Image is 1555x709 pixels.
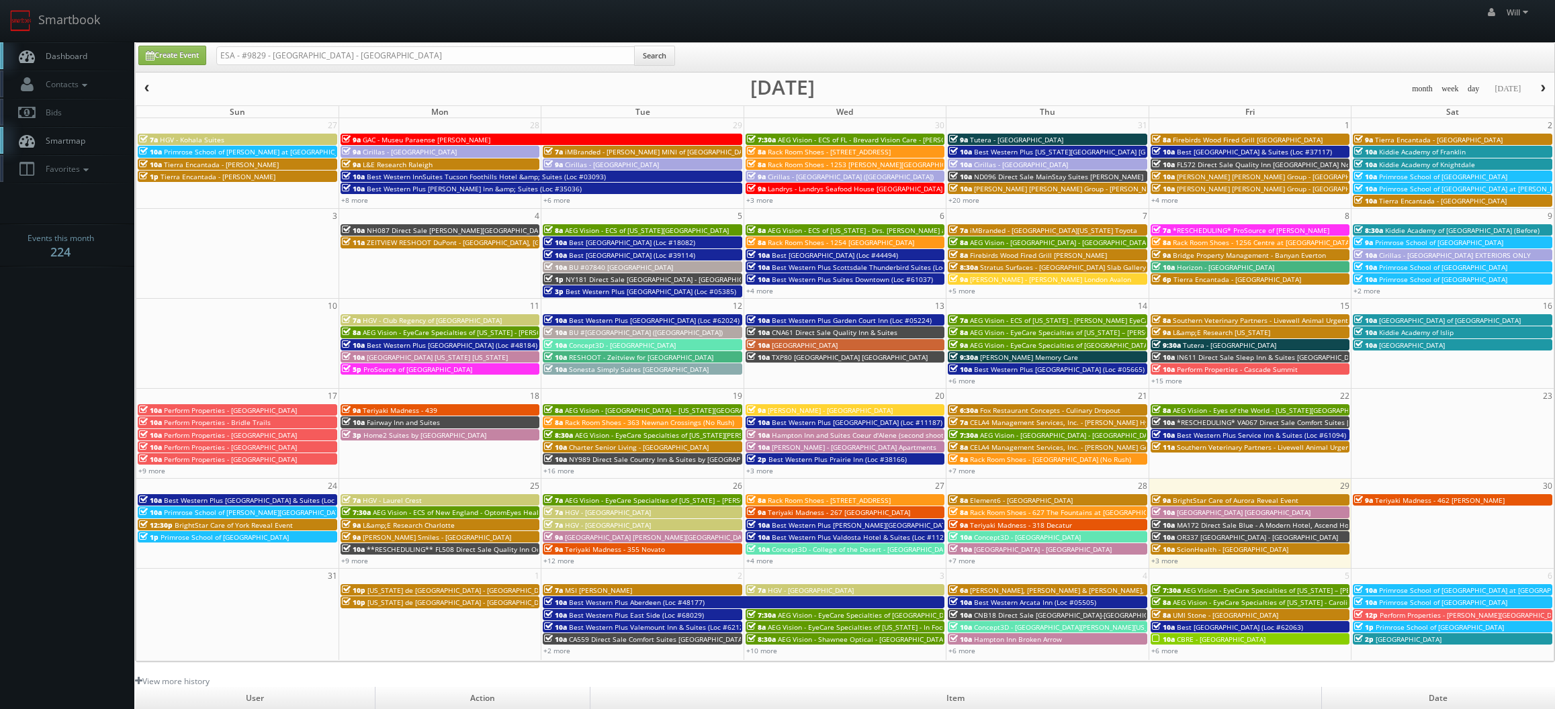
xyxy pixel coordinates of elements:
[1173,316,1428,325] span: Southern Veterinary Partners - Livewell Animal Urgent Care of [PERSON_NAME]
[566,287,736,296] span: Best Western Plus [GEOGRAPHIC_DATA] (Loc #05385)
[1173,226,1329,235] span: *RESCHEDULING* ProSource of [PERSON_NAME]
[565,226,729,235] span: AEG Vision - ECS of [US_STATE][GEOGRAPHIC_DATA]
[980,352,1078,362] span: [PERSON_NAME] Memory Care
[367,238,598,247] span: ZEITVIEW RESHOOT DuPont - [GEOGRAPHIC_DATA], [GEOGRAPHIC_DATA]
[342,238,365,247] span: 11a
[1152,160,1175,169] span: 10a
[342,406,361,415] span: 9a
[1152,352,1175,362] span: 10a
[342,135,361,144] span: 9a
[544,352,567,362] span: 10a
[747,508,766,517] span: 9a
[1177,147,1332,156] span: Best [GEOGRAPHIC_DATA] & Suites (Loc #37117)
[949,184,972,193] span: 10a
[139,430,162,440] span: 10a
[778,135,976,144] span: AEG Vision - ECS of FL - Brevard Vision Care - [PERSON_NAME]
[569,250,695,260] span: Best [GEOGRAPHIC_DATA] (Loc #39114)
[565,520,651,530] span: HGV - [GEOGRAPHIC_DATA]
[747,520,770,530] span: 10a
[565,418,734,427] span: Rack Room Shoes - 363 Newnan Crossings (No Rush)
[1177,172,1445,181] span: [PERSON_NAME] [PERSON_NAME] Group - [GEOGRAPHIC_DATA] - [STREET_ADDRESS]
[544,226,563,235] span: 8a
[1173,275,1301,284] span: Tierra Encantada - [GEOGRAPHIC_DATA]
[949,418,968,427] span: 7a
[1353,286,1380,295] a: +2 more
[1354,184,1377,193] span: 10a
[139,418,162,427] span: 10a
[1152,172,1175,181] span: 10a
[367,340,537,350] span: Best Western Plus [GEOGRAPHIC_DATA] (Loc #48184)
[342,430,361,440] span: 3p
[1152,184,1175,193] span: 10a
[772,520,1117,530] span: Best Western Plus [PERSON_NAME][GEOGRAPHIC_DATA]/[PERSON_NAME][GEOGRAPHIC_DATA] (Loc #10397)
[342,172,365,181] span: 10a
[1354,238,1373,247] span: 9a
[1152,520,1175,530] span: 10a
[970,226,1137,235] span: iMBranded - [GEOGRAPHIC_DATA][US_STATE] Toyota
[544,238,567,247] span: 10a
[1379,147,1466,156] span: Kiddie Academy of Franklin
[772,250,898,260] span: Best [GEOGRAPHIC_DATA] (Loc #44494)
[1354,275,1377,284] span: 10a
[1152,263,1175,272] span: 10a
[1354,160,1377,169] span: 10a
[747,352,770,362] span: 10a
[1354,263,1377,272] span: 10a
[575,430,842,440] span: AEG Vision - EyeCare Specialties of [US_STATE][PERSON_NAME] Eyecare Associates
[367,172,606,181] span: Best Western InnSuites Tucson Foothills Hotel &amp; Suites (Loc #03093)
[138,46,206,65] a: Create Event
[949,495,968,505] span: 8a
[342,495,361,505] span: 7a
[363,430,486,440] span: Home2 Suites by [GEOGRAPHIC_DATA]
[1379,340,1445,350] span: [GEOGRAPHIC_DATA]
[565,406,854,415] span: AEG Vision - [GEOGRAPHIC_DATA] – [US_STATE][GEOGRAPHIC_DATA]. ([GEOGRAPHIC_DATA])
[139,172,159,181] span: 1p
[363,406,437,415] span: Teriyaki Madness - 439
[1375,495,1505,505] span: Teriyaki Madness - 462 [PERSON_NAME]
[139,495,162,505] span: 10a
[949,365,972,374] span: 10a
[1177,430,1393,440] span: Best Western Plus Service Inn & Suites (Loc #61094) WHITE GLOVE
[1152,238,1171,247] span: 8a
[1177,263,1274,272] span: Horizon - [GEOGRAPHIC_DATA]
[949,135,968,144] span: 9a
[772,275,933,284] span: Best Western Plus Suites Downtown (Loc #61037)
[342,520,361,530] span: 9a
[569,328,723,337] span: BU #[GEOGRAPHIC_DATA] ([GEOGRAPHIC_DATA])
[768,226,1009,235] span: AEG Vision - ECS of [US_STATE] - Drs. [PERSON_NAME] and [PERSON_NAME]
[1177,520,1392,530] span: MA172 Direct Sale Blue - A Modern Hotel, Ascend Hotel Collection
[747,495,766,505] span: 8a
[164,430,297,440] span: Perform Properties - [GEOGRAPHIC_DATA]
[139,532,159,542] span: 1p
[363,532,511,542] span: [PERSON_NAME] Smiles - [GEOGRAPHIC_DATA]
[1354,328,1377,337] span: 10a
[164,508,345,517] span: Primrose School of [PERSON_NAME][GEOGRAPHIC_DATA]
[139,508,162,517] span: 10a
[363,160,433,169] span: L&E Research Raleigh
[164,495,363,505] span: Best Western Plus [GEOGRAPHIC_DATA] & Suites (Loc #45093)
[569,352,713,362] span: RESHOOT - Zeitview for [GEOGRAPHIC_DATA]
[544,455,567,464] span: 10a
[569,455,843,464] span: NY989 Direct Sale Country Inn & Suites by [GEOGRAPHIC_DATA], [GEOGRAPHIC_DATA]
[39,107,62,118] span: Bids
[367,418,440,427] span: Fairway Inn and Suites
[949,147,972,156] span: 10a
[544,147,563,156] span: 7a
[139,147,162,156] span: 10a
[746,286,773,295] a: +4 more
[1152,275,1171,284] span: 6p
[175,520,293,530] span: BrightStar Care of York Reveal Event
[974,160,1068,169] span: Cirillas - [GEOGRAPHIC_DATA]
[1152,147,1175,156] span: 10a
[1375,238,1503,247] span: Primrose School of [GEOGRAPHIC_DATA]
[970,275,1131,284] span: [PERSON_NAME] - [PERSON_NAME] London Avalon
[342,160,361,169] span: 9a
[974,184,1311,193] span: [PERSON_NAME] [PERSON_NAME] Group - [PERSON_NAME] - 712 [PERSON_NAME] Trove [PERSON_NAME]
[164,418,271,427] span: Perform Properties - Bridle Trails
[970,508,1202,517] span: Rack Room Shoes - 627 The Fountains at [GEOGRAPHIC_DATA] (No Rush)
[1354,250,1377,260] span: 10a
[970,442,1165,452] span: CELA4 Management Services, Inc. - [PERSON_NAME] Genesis
[949,520,968,530] span: 9a
[1152,508,1175,517] span: 10a
[747,184,766,193] span: 9a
